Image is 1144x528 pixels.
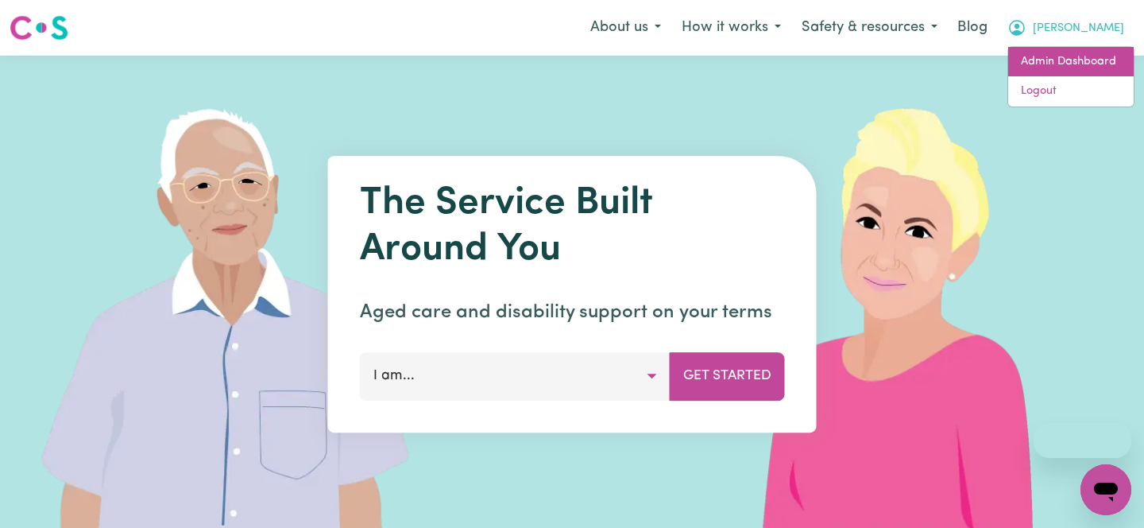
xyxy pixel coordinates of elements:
a: Admin Dashboard [1008,47,1134,77]
h1: The Service Built Around You [360,181,785,273]
button: Safety & resources [791,11,948,45]
button: About us [580,11,671,45]
button: Get Started [670,352,785,400]
p: Aged care and disability support on your terms [360,298,785,327]
div: My Account [1007,46,1134,107]
button: My Account [997,11,1134,45]
span: [PERSON_NAME] [1033,20,1124,37]
a: Logout [1008,76,1134,107]
iframe: Button to launch messaging window [1080,464,1131,515]
a: Blog [948,10,997,45]
button: I am... [360,352,671,400]
img: Careseekers logo [10,14,68,42]
a: Careseekers logo [10,10,68,46]
button: How it works [671,11,791,45]
iframe: Message from company [1034,423,1131,458]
